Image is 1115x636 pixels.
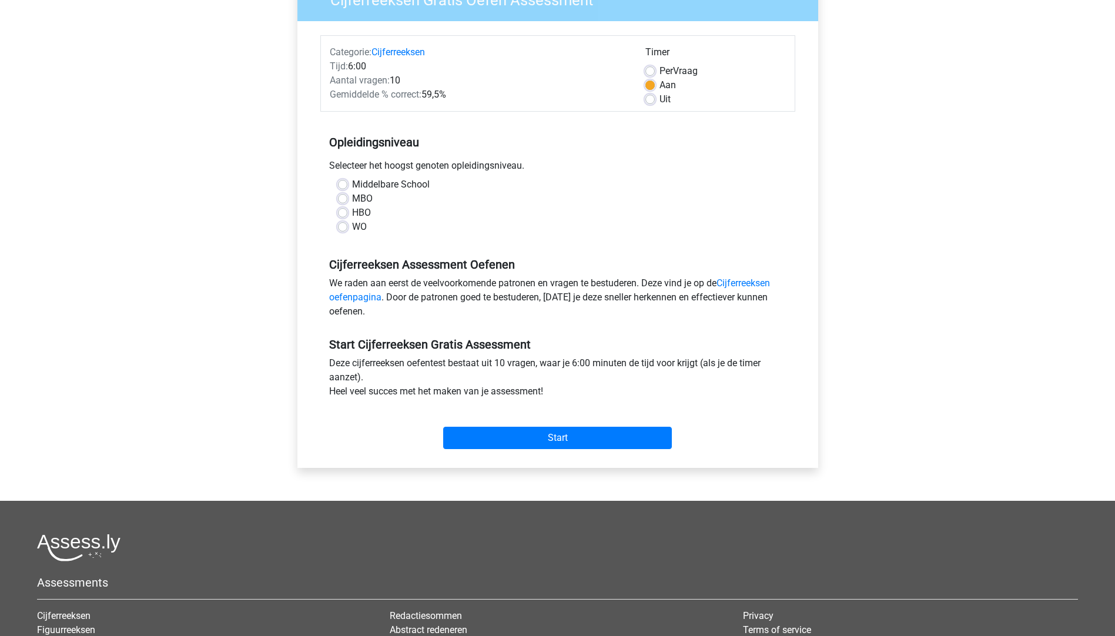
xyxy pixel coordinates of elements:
[352,192,373,206] label: MBO
[320,159,795,178] div: Selecteer het hoogst genoten opleidingsniveau.
[329,337,786,352] h5: Start Cijferreeksen Gratis Assessment
[390,610,462,621] a: Redactiesommen
[329,130,786,154] h5: Opleidingsniveau
[371,46,425,58] a: Cijferreeksen
[321,59,637,73] div: 6:00
[659,92,671,106] label: Uit
[320,276,795,323] div: We raden aan eerst de veelvoorkomende patronen en vragen te bestuderen. Deze vind je op de . Door...
[352,206,371,220] label: HBO
[352,178,430,192] label: Middelbare School
[330,89,421,100] span: Gemiddelde % correct:
[659,78,676,92] label: Aan
[743,610,774,621] a: Privacy
[443,427,672,449] input: Start
[659,64,698,78] label: Vraag
[37,534,120,561] img: Assessly logo
[330,46,371,58] span: Categorie:
[659,65,673,76] span: Per
[743,624,811,635] a: Terms of service
[37,575,1078,590] h5: Assessments
[645,45,786,64] div: Timer
[37,624,95,635] a: Figuurreeksen
[37,610,91,621] a: Cijferreeksen
[390,624,467,635] a: Abstract redeneren
[352,220,367,234] label: WO
[321,73,637,88] div: 10
[330,75,390,86] span: Aantal vragen:
[321,88,637,102] div: 59,5%
[329,257,786,272] h5: Cijferreeksen Assessment Oefenen
[330,61,348,72] span: Tijd:
[320,356,795,403] div: Deze cijferreeksen oefentest bestaat uit 10 vragen, waar je 6:00 minuten de tijd voor krijgt (als...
